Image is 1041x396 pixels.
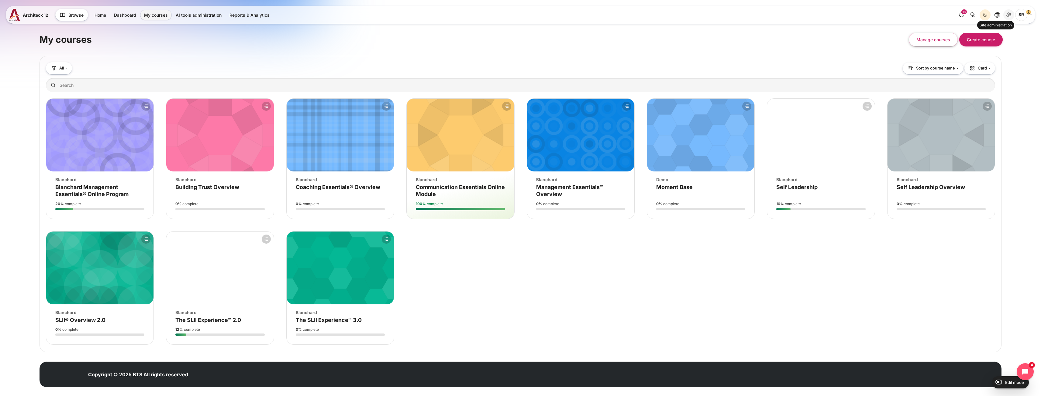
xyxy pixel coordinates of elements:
div: % complete [296,327,385,332]
div: % complete [296,201,385,207]
strong: 0 [656,201,659,206]
span: Sort by course name [916,65,955,71]
button: Manage courses [909,33,958,46]
div: Blanchard [296,309,385,316]
a: My courses [140,10,171,20]
span: Browse [68,12,84,18]
section: Course overview [40,56,1001,352]
strong: 0 [296,327,298,332]
div: % complete [656,201,745,207]
div: Course overview controls [46,62,995,93]
a: Communication Essentials Online Module [416,184,505,197]
div: Blanchard [55,309,144,316]
div: % complete [536,201,625,207]
span: Card [969,65,987,71]
a: Management Essentials™ Overview [536,184,603,197]
div: % complete [897,201,986,207]
div: Blanchard [897,176,986,183]
button: Grouping drop-down menu [46,62,72,74]
strong: 0 [296,201,298,206]
button: There are 0 unread conversations [967,9,978,20]
a: Home [91,10,110,20]
div: % complete [416,201,505,207]
button: Browse [55,9,88,21]
button: Create course [959,33,1003,46]
div: Blanchard [175,309,264,316]
button: Languages [992,9,1003,20]
strong: 12 [175,327,179,332]
div: Blanchard [175,176,264,183]
section: Content [40,18,1001,352]
strong: 100 [416,201,422,206]
a: SLII® Overview 2.0 [55,317,105,323]
span: Songklod Riraroengjaratsaeng [1015,9,1027,21]
a: Blanchard Management Essentials® Online Program [55,184,129,197]
div: 16 [961,9,967,14]
div: % complete [776,201,865,207]
a: Building Trust Overview [175,184,239,190]
strong: 0 [536,201,539,206]
strong: 0 [55,327,58,332]
h1: My courses [40,34,92,46]
strong: 0 [897,201,899,206]
div: Blanchard [536,176,625,183]
strong: 16 [776,201,780,206]
a: The SLII Experience™ 2.0 [175,317,241,323]
strong: 0 [175,201,178,206]
div: Blanchard [776,176,865,183]
div: % complete [55,327,144,332]
strong: 20 [55,201,60,206]
a: Self Leadership [776,184,818,190]
a: Coaching Essentials® Overview [296,184,380,190]
input: Search [46,78,995,92]
div: % complete [175,327,264,332]
a: Site administration [1003,9,1014,20]
a: Reports & Analytics [226,10,273,20]
a: The SLII Experience™ 3.0 [296,317,362,323]
button: Display drop-down menu [964,62,995,74]
a: A12 A12 Architeck 12 [9,9,51,21]
div: % complete [55,201,144,207]
img: A12 [9,9,20,21]
a: Moment Base [656,184,693,190]
button: Light Mode Dark Mode [980,9,991,20]
a: Dashboard [110,10,140,20]
div: Show notification window with 16 new notifications [956,9,967,20]
div: % complete [175,201,264,207]
div: Blanchard [55,176,144,183]
a: Self Leadership Overview [897,184,965,190]
a: AI tools administration [172,10,225,20]
div: Demo [656,176,745,183]
span: Edit mode [1005,380,1024,385]
a: User menu [1015,9,1032,21]
div: Blanchard [296,176,385,183]
div: Dark Mode [981,10,990,19]
span: All [59,65,64,71]
button: Sorting drop-down menu [903,63,963,74]
div: Blanchard [416,176,505,183]
strong: Copyright © 2025 BTS All rights reserved [88,371,188,377]
span: Architeck 12 [23,12,48,18]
